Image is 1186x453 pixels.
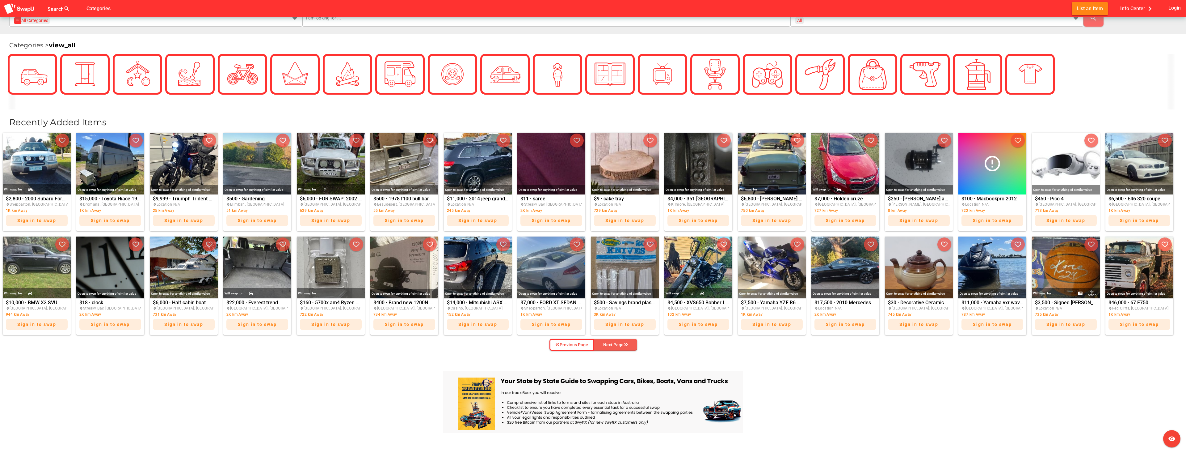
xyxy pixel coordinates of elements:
a: Open to swap for anything of similar value$11,000 · 2014 jeep grand CherokeeLocation N/A245 km Aw... [442,133,513,231]
div: Open to swap for anything of similar value [591,185,659,194]
span: Sign in to swap [164,218,203,223]
i: place [1108,203,1112,207]
div: Open to swap for anything of similar value [885,289,953,298]
span: other [1088,294,1096,296]
span: Categories > [9,41,75,49]
div: $500 · Gardening [226,196,288,229]
a: Open to swap for anything of similar value$500 · 1978 f100 bull barBeaudesert, [GEOGRAPHIC_DATA]5... [369,133,440,231]
img: landscapetom%40bigpond.com%2F6ce3da2d-8bab-4825-b7b5-4fc9b693233b%2F1742934318IMG_6907.jpeg [1105,237,1173,298]
a: Will swap for$160 · 5700x am4 Ryzen CPU[GEOGRAPHIC_DATA], [GEOGRAPHIC_DATA]722 km AwaySign in to ... [295,237,366,335]
div: $9,999 · Triumph Trident 660cc [153,196,215,229]
div: Open to swap for anything of similar value [1105,185,1173,194]
span: Location N/A [965,202,989,207]
span: 8 km Away [888,208,907,213]
span: 1K km Away [6,208,27,213]
span: Elimbah, [GEOGRAPHIC_DATA] [230,202,284,207]
span: Dromana, [GEOGRAPHIC_DATA] [83,202,139,207]
span: 245 km Away [447,208,470,213]
img: ikunameit%40gmail.com%2Fd8b72b07-cd99-49fa-aa35-b2a894fe93b8%2F1744762554174476253481437646557203... [297,237,365,298]
a: Open to swap for anything of similar value$450 · Pico 4[GEOGRAPHIC_DATA], [GEOGRAPHIC_DATA]713 km... [1030,133,1101,231]
span: Shepparton, [GEOGRAPHIC_DATA] [10,202,70,207]
a: Will swap for$7,000 · Holden cruze[GEOGRAPHIC_DATA], [GEOGRAPHIC_DATA]727 km AwaySign in to swap [810,133,881,231]
div: Will swap for [1033,290,1051,297]
div: $250 · [PERSON_NAME] ambassador 5500cc [888,196,950,229]
div: $15,000 · Toyota Hiace 1998 [79,196,141,229]
img: j.kdesigns%40hotmail.com%2F9ca8f94f-a69d-403f-943c-4c508c1ceeef%2F1746992835IMG_9373.jpeg [370,133,438,194]
a: $100 · Macbookpro 2012Location N/A722 km AwaySign in to swap [957,133,1028,231]
i: place [79,203,83,207]
a: Open to swap for anything of similar value$18 · clockStreaky Bay, [GEOGRAPHIC_DATA]2K km AwaySign... [75,237,146,335]
span: Login [1168,4,1181,12]
img: steparnie89%40proton.me%2F188d7f55-e631-4856-95bb-5dbd9f82ec79%2F1744045681IMG_3281.jpeg [517,237,585,298]
i: place [814,203,818,207]
div: Open to swap for anything of similar value [370,289,438,298]
i: place [741,203,745,207]
i: place [300,203,304,207]
a: Open to swap for anything of similar value$7,500 · Yamaha YZF R6 2000 mdl[GEOGRAPHIC_DATA], [GEOG... [736,237,807,335]
div: Will swap for [298,290,316,297]
img: matthewsamolczyk%40gmail.com%2F008359fe-dd4e-44c8-b095-b43a6290ea7e%2F1743196603IMG_20250301_1413... [1032,237,1100,298]
img: colfullford%40hotmail.com%2F95b25a3e-9654-4b32-ab05-6853469f4947%2F1745104058443.jpg [150,237,218,298]
div: $6,800 · [PERSON_NAME] Major Elite [741,196,803,229]
a: Will swap for$6,800 · [PERSON_NAME] Major Elite[GEOGRAPHIC_DATA], [GEOGRAPHIC_DATA]750 km AwaySig... [736,133,807,231]
span: Sign in to swap [17,218,56,223]
img: hushlee1%40gmail.com%2Fe318e7ea-9bb7-447b-9c63-e017871cbbc5%2F17440165581000005130.jpg [591,237,659,298]
span: [GEOGRAPHIC_DATA], [GEOGRAPHIC_DATA] [818,202,895,207]
i: error_outline [983,154,1002,173]
span: 55 km Away [373,208,395,213]
a: Open to swap for anything of similar value$6,500 · E46 320 coupe[GEOGRAPHIC_DATA], [GEOGRAPHIC_DA... [1104,133,1175,231]
div: Open to swap for anything of similar value [517,185,585,194]
div: Open to swap for anything of similar value [76,289,144,298]
a: Will swap for$10,000 · BMW X3 SVU[GEOGRAPHIC_DATA], [GEOGRAPHIC_DATA]944 km AwaySign in to swap [1,237,72,335]
a: Open to swap for anything of similar value$15,000 · Toyota Hiace 1998Dromana, [GEOGRAPHIC_DATA]1K... [75,133,146,231]
img: chrisklemm4%40gmail.com%2F3a7fb377-3417-4ef5-8eee-9162d1cde739%2F17461810031746180957698851671832... [664,133,732,194]
a: Open to swap for anything of similar value$11,000 · Yamaha vxr wave runner[GEOGRAPHIC_DATA], [GEO... [957,237,1028,335]
span: 1K km Away [1108,208,1130,213]
img: itskatjackson%40gmail.com%2F2a2bbe58-64c4-4518-a918-ab31d9ad690a%2F1744443875IMG_6537.jpeg [444,237,512,298]
span: Sign in to swap [1046,218,1085,223]
a: Open to swap for anything of similar value$9,999 · Triumph Trident 660ccLocation N/A25 km AwaySig... [148,133,219,231]
span: Sign in to swap [311,218,350,223]
span: 713 km Away [1035,208,1058,213]
img: jimmiarmstrong%40gmail.com%2Fa78e11b6-5f9c-4060-b961-c470db094832%2F1743540282IMG_4061.jpeg [738,237,806,298]
a: Open to swap for anything of similar value$46,000 · 67 F750Red Cliffs, [GEOGRAPHIC_DATA]1K km Awa... [1104,237,1175,335]
div: $6,500 · E46 320 coupe [1108,196,1170,229]
span: Kilmore, [GEOGRAPHIC_DATA] [671,202,724,207]
span: Sign in to swap [532,218,571,223]
span: 1K km Away [79,208,101,213]
img: aSD8y5uGLpzPJLYTcYcjNu3laj1c05W5KWf0Ds+Za8uybjssssuu+yyyy677LKX2n+PWMSDJ9a87AAAAABJRU5ErkJggg== [4,3,35,15]
span: [GEOGRAPHIC_DATA], [GEOGRAPHIC_DATA] [304,202,381,207]
div: Open to swap for anything of similar value [591,289,659,298]
span: Location N/A [451,202,474,207]
img: umlthamajivithe%40gmail.com%2Fcfc9d6a4-729c-4121-8e15-c867de4453de%2F1746197648images.jpeg [591,133,659,194]
span: Sign in to swap [1120,218,1159,223]
div: Open to swap for anything of similar value [370,185,438,194]
div: $450 · Pico 4 [1035,196,1097,229]
img: sunriseaviation.au%40gmail.com%2F529d9640-f51c-48ea-bcba-9b7b10d815a9%2F17458967322023-06-18%2012... [738,133,806,194]
span: Categories [86,3,111,14]
div: $500 · 1978 f100 bull bar [373,196,435,229]
div: Will swap for [739,186,757,193]
i: place [888,203,892,207]
span: [GEOGRAPHIC_DATA], [GEOGRAPHIC_DATA] [1039,202,1116,207]
div: $7,000 · Holden cruze [814,196,876,229]
img: gary.dahler1%40gmail.com%2Fed12c034-0504-484e-a60f-757f589942a5%2F1743915969IMG_5478.jpeg [664,237,732,298]
i: visibility [1168,435,1175,442]
img: matthewhargreavesthompson%40gmail.com%2F1cba8b10-1be0-4877-a244-d68b953356f1%2F1747537508IMG_6069... [76,133,144,194]
img: arifbekalsheikh81%40gmail.com%2F6541a995-ec77-46ca-9961-71ec643bfdff%2F1747473123IMG_3740.jpeg [150,133,218,194]
span: Sign in to swap [91,218,130,223]
span: 729 km Away [594,208,617,213]
a: Open to swap for anything of similar value$17,500 · 2010 Mercedes 250cgi CoupeLocation N/A2K km A... [810,237,881,335]
div: Will swap for [666,290,684,297]
img: satipler%40hotmail.com%2F6b3b5252-efeb-46dd-874c-ede692eb3dd2%2F174347621920250305_075246.jpg [811,237,879,298]
a: Will swap for4+other$3,500 · Signed [PERSON_NAME] basketballLocation N/A735 km AwaySign in to swap [1030,237,1101,335]
img: jiyanafernandez%40gmail.com%2Fc3bfb78f-316a-4e72-9188-ccb774f41409%2F1745256388Screenshot%202025-... [76,237,144,298]
a: Categories [82,5,116,11]
button: List an Item [1072,2,1108,15]
img: robrush28%40gmail.com%2F30e2b0d4-ab4e-42a3-b3b3-846aba5da458%2F17475722731000000638.jpg [3,133,71,194]
span: Info Center [1120,3,1154,14]
span: 639 km Away [300,208,323,213]
div: Open to swap for anything of similar value [1105,289,1173,298]
div: Open to swap for anything of similar value [958,289,1026,298]
i: place [961,203,965,207]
